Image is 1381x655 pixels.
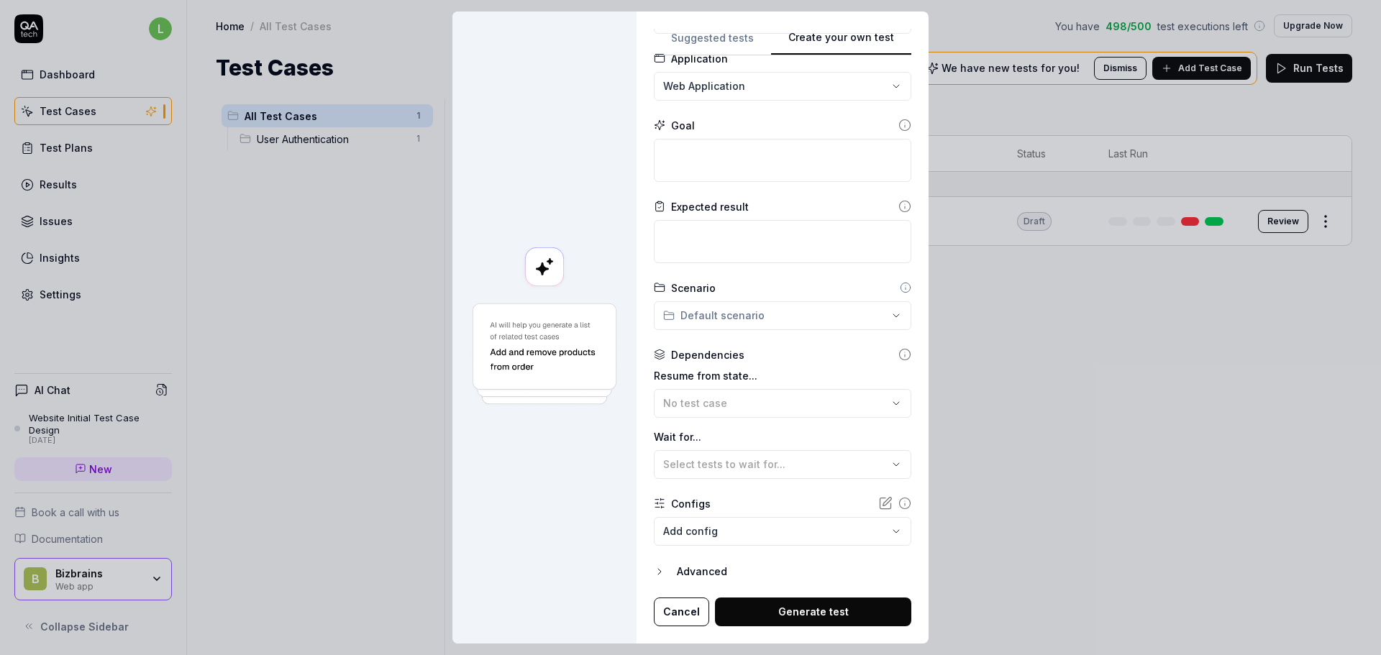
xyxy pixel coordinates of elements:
[663,308,765,323] div: Default scenario
[654,429,911,444] label: Wait for...
[654,368,911,383] label: Resume from state...
[654,72,911,101] button: Web Application
[663,78,745,93] span: Web Application
[671,51,728,66] div: Application
[677,563,911,580] div: Advanced
[654,29,771,55] button: Suggested tests
[671,347,744,362] div: Dependencies
[663,458,785,470] span: Select tests to wait for...
[663,397,727,409] span: No test case
[671,118,695,133] div: Goal
[671,280,716,296] div: Scenario
[654,563,911,580] button: Advanced
[470,301,619,407] img: Generate a test using AI
[654,450,911,479] button: Select tests to wait for...
[715,597,911,626] button: Generate test
[771,29,911,55] button: Create your own test
[671,199,749,214] div: Expected result
[654,389,911,418] button: No test case
[671,496,711,511] div: Configs
[654,597,709,626] button: Cancel
[654,301,911,330] button: Default scenario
